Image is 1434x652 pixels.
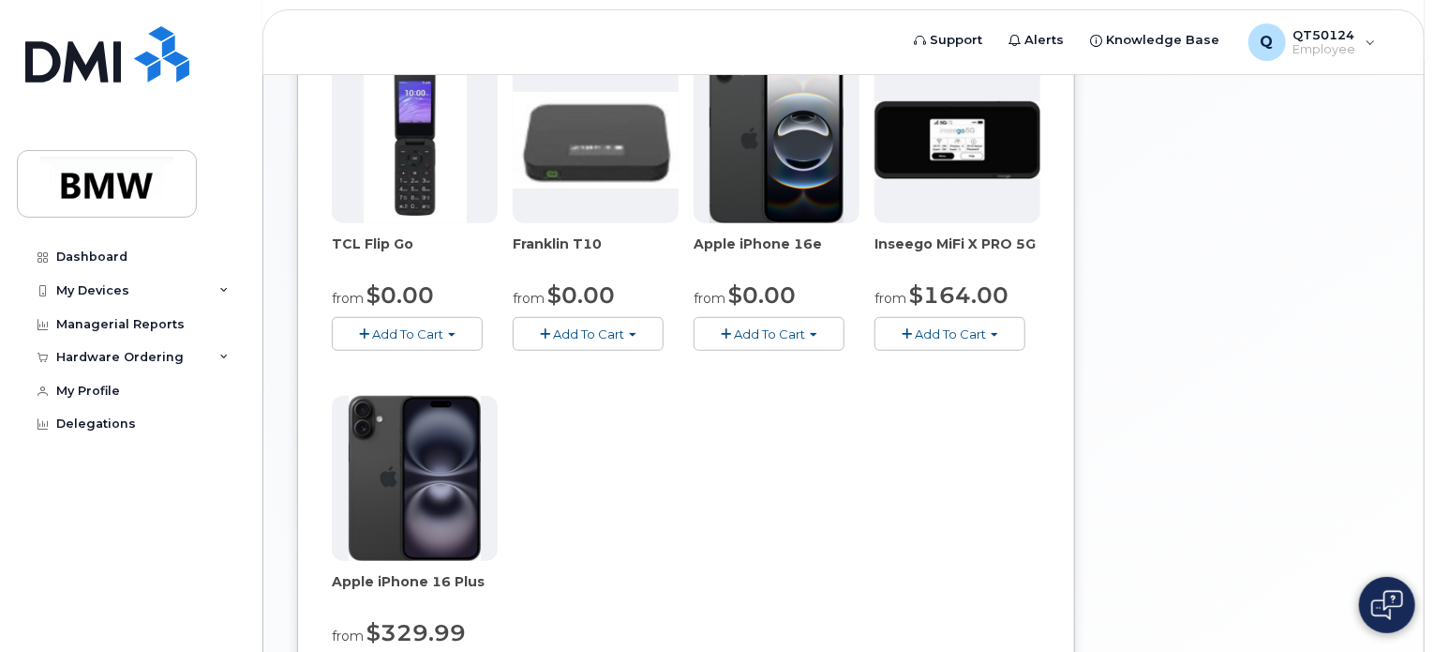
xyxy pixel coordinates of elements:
span: $0.00 [728,281,796,309]
button: Add To Cart [332,317,483,350]
div: Apple iPhone 16 Plus [332,572,498,610]
small: from [874,290,906,307]
button: Add To Cart [694,317,844,350]
div: Apple iPhone 16e [694,235,859,272]
button: Add To Cart [513,317,664,350]
small: from [694,290,725,307]
span: $0.00 [366,281,434,309]
span: Knowledge Base [1107,31,1220,50]
small: from [332,290,364,307]
span: Q [1261,31,1274,53]
span: $0.00 [547,281,615,309]
img: cut_small_inseego_5G.jpg [874,101,1040,179]
a: Alerts [996,22,1078,59]
div: TCL Flip Go [332,235,498,272]
img: iphone_16_plus.png [349,396,481,561]
img: TCL_FLIP_MODE.jpg [364,58,467,223]
button: Add To Cart [874,317,1025,350]
span: Alerts [1025,31,1065,50]
span: $164.00 [909,281,1008,309]
img: iphone16e.png [710,58,844,223]
span: Add To Cart [553,326,624,341]
div: Franklin T10 [513,235,679,272]
span: Add To Cart [734,326,805,341]
img: Open chat [1371,590,1403,620]
span: Add To Cart [372,326,443,341]
div: QT50124 [1235,23,1389,61]
div: Inseego MiFi X PRO 5G [874,235,1040,272]
span: Support [931,31,983,50]
span: Add To Cart [915,326,986,341]
small: from [332,628,364,644]
span: QT50124 [1293,27,1356,42]
img: t10.jpg [513,92,679,188]
a: Knowledge Base [1078,22,1233,59]
span: $329.99 [366,619,466,646]
a: Support [902,22,996,59]
small: from [513,290,545,307]
span: Employee [1293,42,1356,57]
